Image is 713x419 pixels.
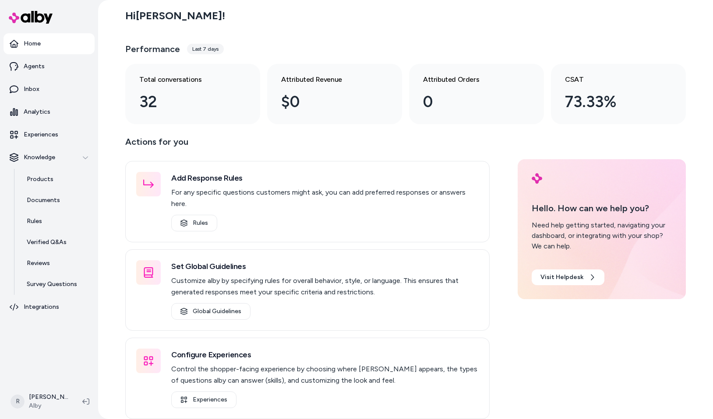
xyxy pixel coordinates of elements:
h3: Total conversations [139,74,232,85]
button: R[PERSON_NAME]Alby [5,388,75,416]
a: Reviews [18,253,95,274]
span: R [11,395,25,409]
p: Hello. How can we help you? [532,202,672,215]
div: Last 7 days [187,44,224,54]
a: Total conversations 32 [125,64,260,124]
a: Experiences [4,124,95,145]
div: 0 [423,90,516,114]
a: CSAT 73.33% [551,64,686,124]
p: Experiences [24,130,58,139]
a: Global Guidelines [171,303,251,320]
img: alby Logo [532,173,542,184]
h3: CSAT [565,74,658,85]
p: Control the shopper-facing experience by choosing where [PERSON_NAME] appears, the types of quest... [171,363,479,386]
img: alby Logo [9,11,53,24]
p: Actions for you [125,135,490,156]
p: [PERSON_NAME] [29,393,68,402]
a: Experiences [171,391,236,408]
p: Home [24,39,41,48]
p: Agents [24,62,45,71]
a: Rules [171,215,217,231]
a: Documents [18,190,95,211]
a: Analytics [4,101,95,122]
a: Survey Questions [18,274,95,295]
h2: Hi [PERSON_NAME] ! [125,9,225,22]
a: Integrations [4,297,95,318]
p: Survey Questions [27,280,77,289]
div: Need help getting started, navigating your dashboard, or integrating with your shop? We can help. [532,220,672,251]
div: $0 [281,90,374,114]
a: Verified Q&As [18,232,95,253]
a: Home [4,33,95,54]
a: Agents [4,56,95,77]
p: Customize alby by specifying rules for overall behavior, style, or language. This ensures that ge... [171,275,479,298]
h3: Configure Experiences [171,349,479,361]
span: Alby [29,402,68,410]
h3: Performance [125,43,180,55]
h3: Attributed Revenue [281,74,374,85]
a: Attributed Orders 0 [409,64,544,124]
p: Inbox [24,85,39,94]
p: Analytics [24,108,50,116]
a: Attributed Revenue $0 [267,64,402,124]
h3: Add Response Rules [171,172,479,184]
div: 73.33% [565,90,658,114]
p: Rules [27,217,42,226]
button: Knowledge [4,147,95,168]
h3: Attributed Orders [423,74,516,85]
p: Products [27,175,53,184]
p: Documents [27,196,60,205]
a: Visit Helpdesk [532,269,604,285]
p: Integrations [24,303,59,311]
p: Knowledge [24,153,55,162]
div: 32 [139,90,232,114]
a: Products [18,169,95,190]
h3: Set Global Guidelines [171,260,479,272]
p: For any specific questions customers might ask, you can add preferred responses or answers here. [171,187,479,209]
p: Verified Q&As [27,238,67,247]
a: Inbox [4,79,95,100]
p: Reviews [27,259,50,268]
a: Rules [18,211,95,232]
